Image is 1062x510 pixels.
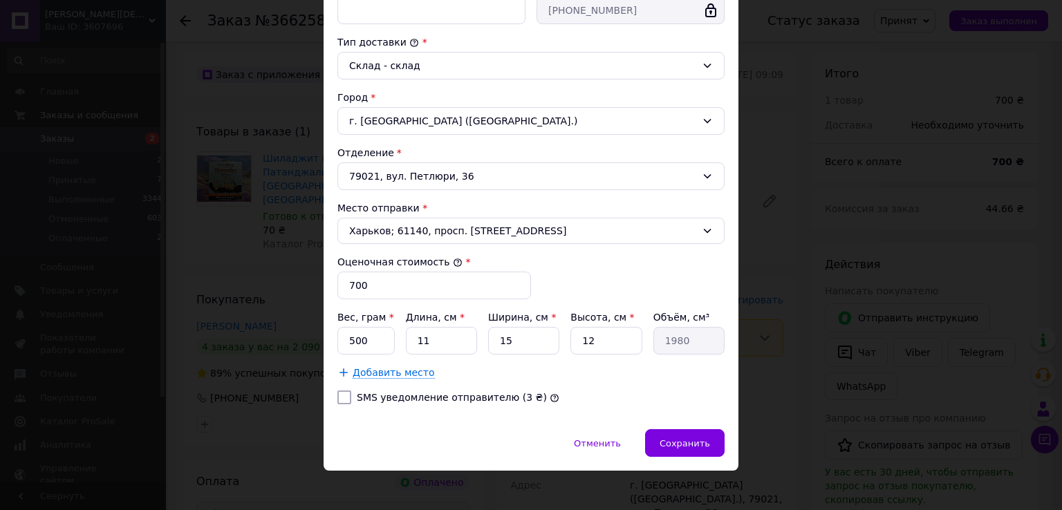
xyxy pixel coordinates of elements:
[574,438,621,448] span: Отменить
[406,312,465,323] label: Длина, см
[337,91,725,104] div: Город
[337,146,725,160] div: Отделение
[349,58,696,73] div: Склад - склад
[337,312,394,323] label: Вес, грам
[337,256,463,267] label: Оценочная стоимость
[357,392,547,403] label: SMS уведомление отправителю (3 ₴)
[349,224,696,238] span: Харьков; 61140, просп. [STREET_ADDRESS]
[488,312,556,323] label: Ширина, см
[353,367,435,379] span: Добавить место
[660,438,710,448] span: Сохранить
[337,35,725,49] div: Тип доставки
[570,312,634,323] label: Высота, см
[337,201,725,215] div: Место отправки
[653,310,725,324] div: Объём, см³
[337,107,725,135] div: г. [GEOGRAPHIC_DATA] ([GEOGRAPHIC_DATA].)
[337,162,725,190] div: 79021, вул. Петлюри, 36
